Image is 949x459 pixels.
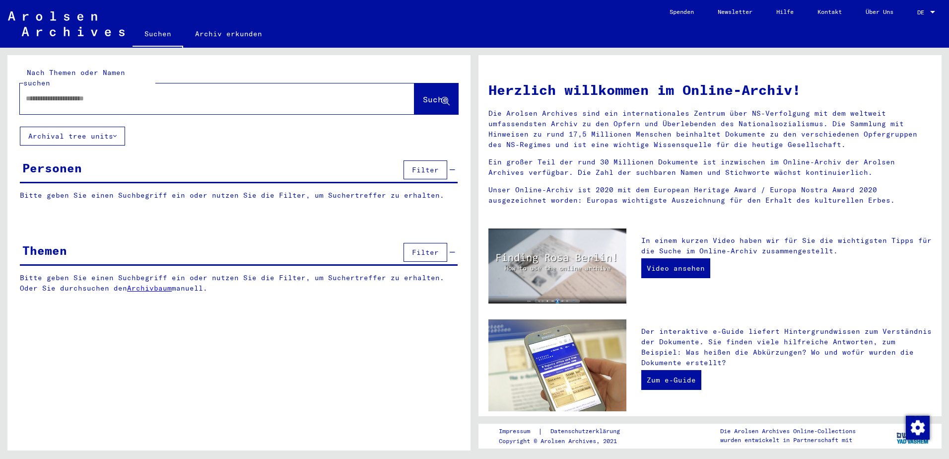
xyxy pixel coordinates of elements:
[20,273,458,294] p: Bitte geben Sie einen Suchbegriff ein oder nutzen Sie die Filter, um Suchertreffer zu erhalten. O...
[488,229,626,304] img: video.jpg
[488,319,626,411] img: eguide.jpg
[499,437,632,446] p: Copyright © Arolsen Archives, 2021
[404,160,447,179] button: Filter
[404,243,447,262] button: Filter
[23,68,125,87] mat-label: Nach Themen oder Namen suchen
[720,436,856,445] p: wurden entwickelt in Partnerschaft mit
[906,416,930,440] img: Zustimmung ändern
[22,241,67,259] div: Themen
[414,83,458,114] button: Suche
[499,426,632,437] div: |
[412,248,439,257] span: Filter
[133,22,183,48] a: Suchen
[542,426,632,437] a: Datenschutzerklärung
[8,11,125,36] img: Arolsen_neg.svg
[183,22,274,46] a: Archiv erkunden
[423,94,448,104] span: Suche
[720,427,856,436] p: Die Arolsen Archives Online-Collections
[905,415,929,439] div: Zustimmung ändern
[641,235,932,256] p: In einem kurzen Video haben wir für Sie die wichtigsten Tipps für die Suche im Online-Archiv zusa...
[894,423,932,448] img: yv_logo.png
[499,426,538,437] a: Impressum
[20,127,125,146] button: Archival tree units
[488,79,932,100] h1: Herzlich willkommen im Online-Archiv!
[488,108,932,150] p: Die Arolsen Archives sind ein internationales Zentrum über NS-Verfolgung mit dem weltweit umfasse...
[488,157,932,178] p: Ein großer Teil der rund 30 Millionen Dokumente ist inzwischen im Online-Archiv der Arolsen Archi...
[488,185,932,206] p: Unser Online-Archiv ist 2020 mit dem European Heritage Award / Europa Nostra Award 2020 ausgezeic...
[641,370,701,390] a: Zum e-Guide
[127,284,172,293] a: Archivbaum
[20,190,458,201] p: Bitte geben Sie einen Suchbegriff ein oder nutzen Sie die Filter, um Suchertreffer zu erhalten.
[641,326,932,368] p: Der interaktive e-Guide liefert Hintergrundwissen zum Verständnis der Dokumente. Sie finden viele...
[917,9,928,16] span: DE
[22,159,82,177] div: Personen
[412,165,439,174] span: Filter
[641,258,710,278] a: Video ansehen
